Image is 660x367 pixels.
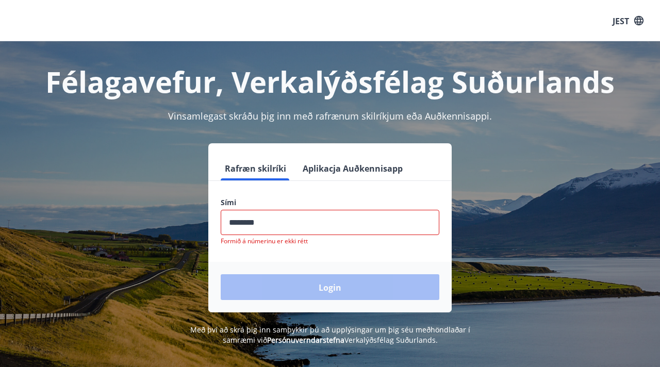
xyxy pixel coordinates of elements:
[221,237,308,245] font: Formið á númerinu er ekki rétt
[344,335,438,345] font: Verkalýðsfélag Suðurlands.
[168,110,492,122] font: Vinsamlegast skráðu þig inn með rafrænum skilríkjum eða Auðkennisappi.
[190,325,470,345] font: Með því að skrá þig inn samþykkir þú að upplýsingar um þig séu meðhöndlaðar í samræmi við
[608,11,648,30] button: JEST
[613,15,629,26] font: JEST
[225,163,286,174] font: Rafræn skilríki
[45,62,615,101] font: Félagavefur, Verkalýðsfélag Suðurlands
[303,163,403,174] font: Aplikacja Auðkennisapp
[267,335,344,345] a: Persónuverndarstefna
[221,197,236,207] font: Sími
